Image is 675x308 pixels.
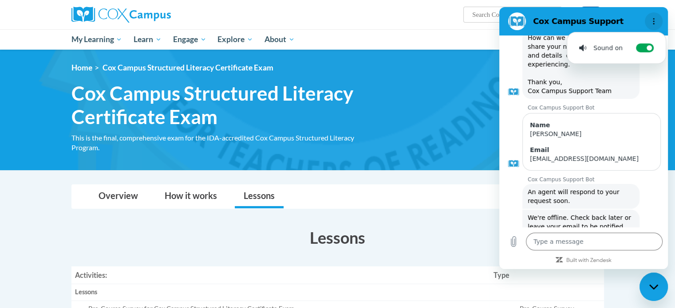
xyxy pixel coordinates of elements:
div: Main menu [58,29,617,50]
a: Engage [167,29,212,50]
div: Lessons [75,288,486,297]
span: Engage [173,34,206,45]
h3: Lessons [71,226,604,249]
span: Learn [134,34,162,45]
div: This is the final, comprehensive exam for the IDA-accredited Cox Campus Structured Literacy Program. [71,133,378,152]
a: Cox Campus [71,7,240,23]
a: Learn [128,29,167,50]
span: Cox Campus Structured Literacy Certificate Exam [103,63,273,72]
iframe: Button to launch messaging window, conversation in progress [639,273,668,301]
iframe: Messaging window [499,7,668,269]
a: Home [71,63,92,72]
a: About [259,29,300,50]
input: Search Courses [471,9,542,20]
a: Explore [212,29,259,50]
span: My Learning [71,34,122,45]
a: Overview [90,185,147,208]
span: Cox Campus Structured Literacy Certificate Exam [71,82,378,129]
th: Type [489,266,604,284]
img: Cox Campus [71,7,171,23]
span: Explore [217,34,253,45]
a: How it works [156,185,226,208]
button: Account Settings [577,7,604,21]
a: Lessons [235,185,284,208]
a: My Learning [66,29,128,50]
span: About [264,34,295,45]
th: Activities: [71,266,490,284]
